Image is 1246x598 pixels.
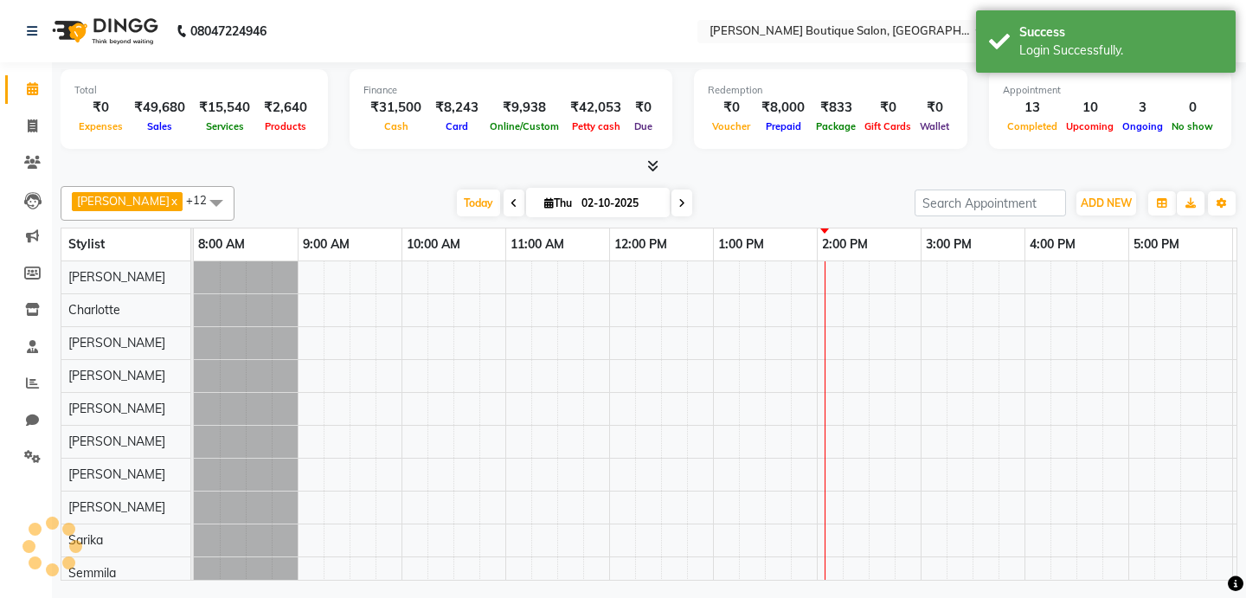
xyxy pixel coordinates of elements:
[1167,120,1217,132] span: No show
[485,120,563,132] span: Online/Custom
[44,7,163,55] img: logo
[68,499,165,515] span: [PERSON_NAME]
[68,236,105,252] span: Stylist
[1076,191,1136,215] button: ADD NEW
[761,120,806,132] span: Prepaid
[402,232,465,257] a: 10:00 AM
[1003,120,1062,132] span: Completed
[127,98,192,118] div: ₹49,680
[68,532,103,548] span: Sarika
[68,466,165,482] span: [PERSON_NAME]
[860,120,915,132] span: Gift Cards
[755,98,812,118] div: ₹8,000
[812,120,860,132] span: Package
[1062,98,1118,118] div: 10
[540,196,576,209] span: Thu
[74,120,127,132] span: Expenses
[915,190,1066,216] input: Search Appointment
[68,434,165,449] span: [PERSON_NAME]
[186,193,220,207] span: +12
[628,98,658,118] div: ₹0
[194,232,249,257] a: 8:00 AM
[68,269,165,285] span: [PERSON_NAME]
[708,98,755,118] div: ₹0
[568,120,625,132] span: Petty cash
[1062,120,1118,132] span: Upcoming
[1003,83,1217,98] div: Appointment
[1167,98,1217,118] div: 0
[1003,98,1062,118] div: 13
[576,190,663,216] input: 2025-10-02
[143,120,177,132] span: Sales
[190,7,267,55] b: 08047224946
[68,401,165,416] span: [PERSON_NAME]
[441,120,472,132] span: Card
[68,302,120,318] span: Charlotte
[714,232,768,257] a: 1:00 PM
[485,98,563,118] div: ₹9,938
[68,368,165,383] span: [PERSON_NAME]
[630,120,657,132] span: Due
[1118,98,1167,118] div: 3
[363,83,658,98] div: Finance
[922,232,976,257] a: 3:00 PM
[1025,232,1080,257] a: 4:00 PM
[1081,196,1132,209] span: ADD NEW
[708,83,954,98] div: Redemption
[428,98,485,118] div: ₹8,243
[915,120,954,132] span: Wallet
[68,335,165,350] span: [PERSON_NAME]
[68,565,116,581] span: Semmila
[1129,232,1184,257] a: 5:00 PM
[563,98,628,118] div: ₹42,053
[74,83,314,98] div: Total
[457,190,500,216] span: Today
[812,98,860,118] div: ₹833
[506,232,568,257] a: 11:00 AM
[915,98,954,118] div: ₹0
[202,120,248,132] span: Services
[299,232,354,257] a: 9:00 AM
[192,98,257,118] div: ₹15,540
[1019,23,1223,42] div: Success
[380,120,413,132] span: Cash
[1019,42,1223,60] div: Login Successfully.
[708,120,755,132] span: Voucher
[860,98,915,118] div: ₹0
[818,232,872,257] a: 2:00 PM
[1118,120,1167,132] span: Ongoing
[77,194,170,208] span: [PERSON_NAME]
[74,98,127,118] div: ₹0
[260,120,311,132] span: Products
[610,232,671,257] a: 12:00 PM
[363,98,428,118] div: ₹31,500
[170,194,177,208] a: x
[257,98,314,118] div: ₹2,640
